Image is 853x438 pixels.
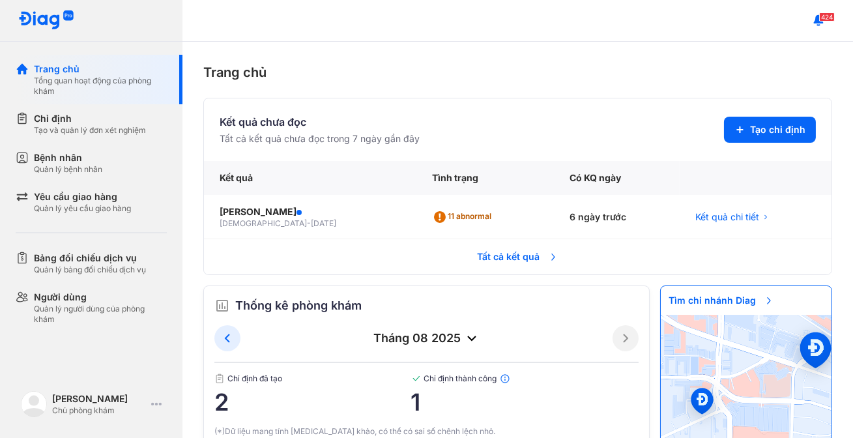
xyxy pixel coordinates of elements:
div: tháng 08 2025 [240,330,613,346]
span: 1 [411,389,639,415]
img: document.50c4cfd0.svg [214,373,225,384]
div: Tạo và quản lý đơn xét nghiệm [34,125,146,136]
div: 11 abnormal [432,207,497,227]
div: Trang chủ [34,63,167,76]
div: Yêu cầu giao hàng [34,190,131,203]
span: [DATE] [311,218,336,228]
span: Tìm chi nhánh Diag [661,286,782,315]
span: [DEMOGRAPHIC_DATA] [220,218,307,228]
img: order.5a6da16c.svg [214,298,230,314]
div: [PERSON_NAME] [52,392,146,405]
div: Kết quả [204,161,416,195]
div: (*)Dữ liệu mang tính [MEDICAL_DATA] khảo, có thể có sai số chênh lệch nhỏ. [214,426,639,437]
div: Quản lý yêu cầu giao hàng [34,203,131,214]
button: Tạo chỉ định [724,117,816,143]
div: [PERSON_NAME] [220,205,401,218]
span: Thống kê phòng khám [235,297,362,315]
span: 2 [214,389,411,415]
span: Tất cả kết quả [470,242,566,271]
div: Bảng đối chiếu dịch vụ [34,252,146,265]
div: Có KQ ngày [554,161,680,195]
div: Chỉ định [34,112,146,125]
img: checked-green.01cc79e0.svg [411,373,422,384]
span: Tạo chỉ định [750,123,805,136]
div: Quản lý người dùng của phòng khám [34,304,167,325]
div: Tình trạng [416,161,554,195]
span: Chỉ định thành công [411,373,639,384]
img: info.7e716105.svg [500,373,510,384]
span: 424 [819,12,835,22]
div: 6 ngày trước [554,195,680,240]
div: Người dùng [34,291,167,304]
div: Quản lý bệnh nhân [34,164,102,175]
span: - [307,218,311,228]
div: Tổng quan hoạt động của phòng khám [34,76,167,96]
div: Tất cả kết quả chưa đọc trong 7 ngày gần đây [220,132,420,145]
div: Trang chủ [203,63,832,82]
div: Chủ phòng khám [52,405,146,416]
img: logo [21,391,47,417]
div: Kết quả chưa đọc [220,114,420,130]
span: Chỉ định đã tạo [214,373,411,384]
div: Bệnh nhân [34,151,102,164]
div: Quản lý bảng đối chiếu dịch vụ [34,265,146,275]
span: Kết quả chi tiết [695,211,759,224]
img: logo [18,10,74,31]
